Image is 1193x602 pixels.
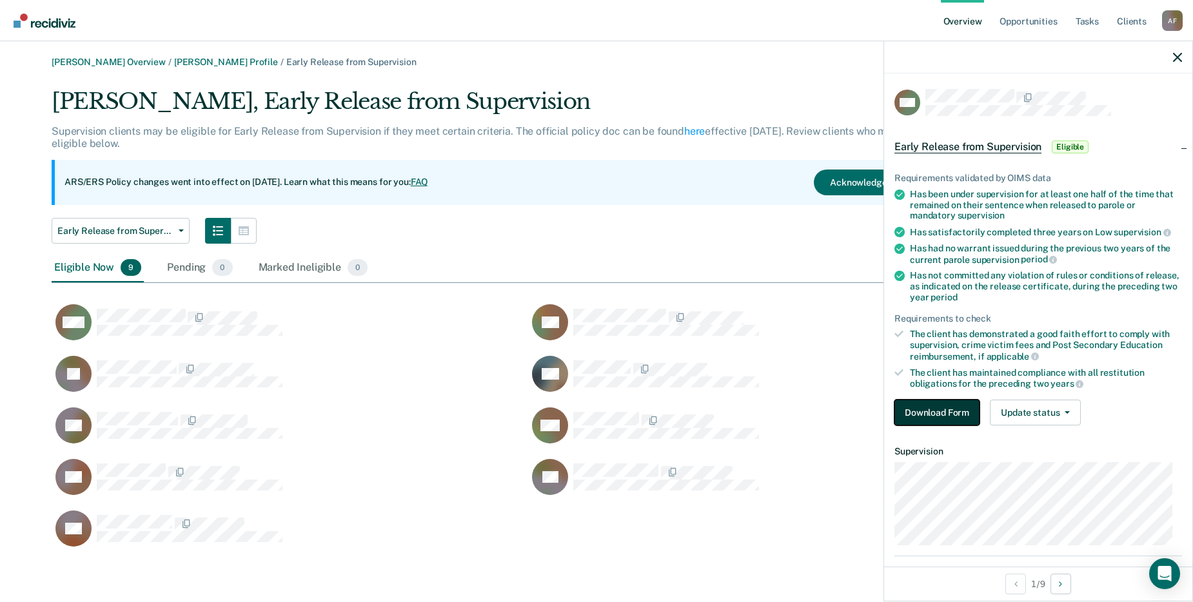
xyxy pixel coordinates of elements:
p: ARS/ERS Policy changes went into effect on [DATE]. Learn what this means for you: [64,176,428,189]
span: period [1021,254,1057,264]
button: Download Form [894,400,980,425]
div: Has had no warrant issued during the previous two years of the current parole supervision [910,243,1182,265]
div: Has satisfactorily completed three years on Low [910,226,1182,238]
span: 0 [212,259,232,276]
a: Navigate to form link [894,400,985,425]
div: [PERSON_NAME], Early Release from Supervision [52,88,947,125]
span: Early Release from Supervision [286,57,417,67]
span: Early Release from Supervision [57,226,173,237]
a: [PERSON_NAME] Overview [52,57,166,67]
span: / [166,57,174,67]
div: CaseloadOpportunityCell-04141261 [52,407,528,458]
button: Profile dropdown button [1162,10,1183,31]
span: period [931,292,957,302]
span: 0 [348,259,368,276]
div: Pending [164,254,235,282]
div: The client has demonstrated a good faith effort to comply with supervision, crime victim fees and... [910,329,1182,362]
span: Early Release from Supervision [894,141,1041,153]
div: CaseloadOpportunityCell-02814461 [52,304,528,355]
a: [PERSON_NAME] Profile [174,57,278,67]
span: years [1050,378,1083,389]
a: FAQ [411,177,429,187]
a: here [684,125,705,137]
div: CaseloadOpportunityCell-04193578 [528,407,1005,458]
button: Next Opportunity [1050,574,1071,594]
div: Has not committed any violation of rules or conditions of release, as indicated on the release ce... [910,270,1182,302]
span: supervision [958,210,1005,220]
span: applicable [987,351,1039,362]
div: CaseloadOpportunityCell-17439908 [528,458,1005,510]
dt: Supervision [894,446,1182,457]
div: Open Intercom Messenger [1149,558,1180,589]
span: / [278,57,286,67]
div: Early Release from SupervisionEligible [884,126,1192,168]
div: Marked Ineligible [256,254,371,282]
span: Eligible [1052,141,1089,153]
button: Update status [990,400,1081,425]
div: Has been under supervision for at least one half of the time that remained on their sentence when... [910,189,1182,221]
div: Eligible Now [52,254,144,282]
span: 9 [121,259,141,276]
div: CaseloadOpportunityCell-50758311 [52,510,528,561]
div: CaseloadOpportunityCell-03644039 [528,355,1005,407]
img: Recidiviz [14,14,75,28]
div: CaseloadOpportunityCell-03458992 [528,304,1005,355]
div: Requirements to check [894,313,1182,324]
button: Previous Opportunity [1005,574,1026,594]
div: The client has maintained compliance with all restitution obligations for the preceding two [910,367,1182,389]
div: A F [1162,10,1183,31]
p: Supervision clients may be eligible for Early Release from Supervision if they meet certain crite... [52,125,912,150]
div: Requirements validated by OIMS data [894,173,1182,184]
div: CaseloadOpportunityCell-03554569 [52,355,528,407]
div: CaseloadOpportunityCell-07169946 [52,458,528,510]
span: supervision [1114,227,1170,237]
div: 1 / 9 [884,567,1192,601]
button: Acknowledge & Close [814,170,936,195]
